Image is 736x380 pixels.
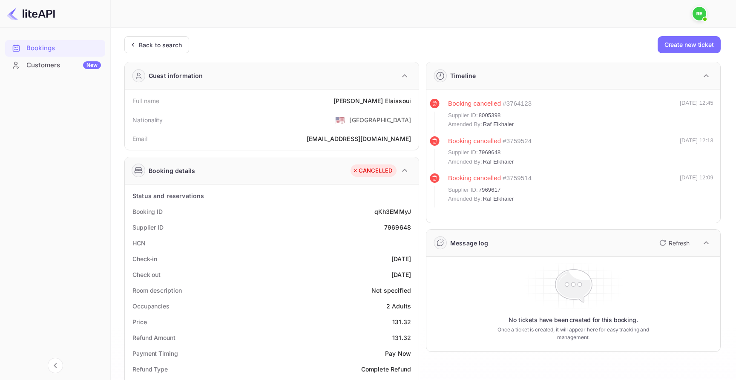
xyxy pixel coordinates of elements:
[149,166,195,175] div: Booking details
[5,57,105,74] div: CustomersNew
[132,96,159,105] div: Full name
[48,358,63,373] button: Collapse navigation
[132,270,161,279] div: Check out
[139,40,182,49] div: Back to search
[448,148,478,157] span: Supplier ID:
[483,158,514,166] span: Raf Elkhaier
[132,115,163,124] div: Nationality
[7,7,55,20] img: LiteAPI logo
[448,195,482,203] span: Amended By:
[483,195,514,203] span: Raf Elkhaier
[5,40,105,57] div: Bookings
[448,158,482,166] span: Amended By:
[132,239,146,248] div: HCN
[349,115,411,124] div: [GEOGRAPHIC_DATA]
[333,96,411,105] div: [PERSON_NAME] Elaissoui
[450,71,476,80] div: Timeline
[307,134,411,143] div: [EMAIL_ADDRESS][DOMAIN_NAME]
[448,186,478,194] span: Supplier ID:
[448,99,501,109] div: Booking cancelled
[494,326,653,341] p: Once a ticket is created, it will appear here for easy tracking and management.
[132,317,147,326] div: Price
[371,286,411,295] div: Not specified
[503,136,532,146] div: # 3759524
[361,365,411,374] div: Complete Refund
[680,99,713,133] div: [DATE] 12:45
[132,254,157,263] div: Check-in
[132,302,170,311] div: Occupancies
[448,120,482,129] span: Amended By:
[680,173,713,207] div: [DATE] 12:09
[654,236,693,250] button: Refresh
[5,40,105,56] a: Bookings
[132,333,175,342] div: Refund Amount
[392,333,411,342] div: 131.32
[132,134,147,143] div: Email
[448,136,501,146] div: Booking cancelled
[509,316,638,324] p: No tickets have been created for this booking.
[384,223,411,232] div: 7969648
[693,7,706,20] img: Raf Elkhaier
[132,349,178,358] div: Payment Timing
[503,173,532,183] div: # 3759514
[391,254,411,263] div: [DATE]
[335,112,345,127] span: United States
[450,239,489,248] div: Message log
[503,99,532,109] div: # 3764123
[479,111,501,120] span: 8005398
[479,148,501,157] span: 7969648
[374,207,411,216] div: qKh3EMMyJ
[479,186,501,194] span: 7969617
[132,365,168,374] div: Refund Type
[658,36,721,53] button: Create new ticket
[448,111,478,120] span: Supplier ID:
[132,223,164,232] div: Supplier ID
[385,349,411,358] div: Pay Now
[680,136,713,170] div: [DATE] 12:13
[132,207,163,216] div: Booking ID
[353,167,392,175] div: CANCELLED
[149,71,203,80] div: Guest information
[448,173,501,183] div: Booking cancelled
[386,302,411,311] div: 2 Adults
[483,120,514,129] span: Raf Elkhaier
[26,60,101,70] div: Customers
[391,270,411,279] div: [DATE]
[5,57,105,73] a: CustomersNew
[132,286,181,295] div: Room description
[132,191,204,200] div: Status and reservations
[83,61,101,69] div: New
[392,317,411,326] div: 131.32
[669,239,690,248] p: Refresh
[26,43,101,53] div: Bookings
